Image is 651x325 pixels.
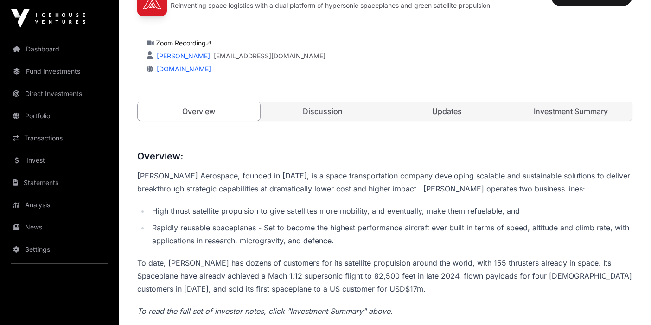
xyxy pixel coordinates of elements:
[262,102,384,121] a: Discussion
[156,39,211,47] a: Zoom Recording
[605,280,651,325] iframe: Chat Widget
[155,52,210,60] a: [PERSON_NAME]
[7,172,111,193] a: Statements
[214,51,325,61] a: [EMAIL_ADDRESS][DOMAIN_NAME]
[510,102,632,121] a: Investment Summary
[137,102,261,121] a: Overview
[7,61,111,82] a: Fund Investments
[7,106,111,126] a: Portfolio
[7,128,111,148] a: Transactions
[7,195,111,215] a: Analysis
[138,102,632,121] nav: Tabs
[7,239,111,260] a: Settings
[149,221,632,247] li: Rapidly reusable spaceplanes - Set to become the highest performance aircraft ever built in terms...
[7,83,111,104] a: Direct Investments
[137,256,632,295] p: To date, [PERSON_NAME] has dozens of customers for its satellite propulsion around the world, wit...
[137,149,632,164] h3: Overview:
[7,150,111,171] a: Invest
[137,169,632,195] p: [PERSON_NAME] Aerospace, founded in [DATE], is a space transportation company developing scalable...
[7,217,111,237] a: News
[386,102,508,121] a: Updates
[137,306,393,316] em: To read the full set of investor notes, click "Investment Summary" above.
[171,1,492,10] p: Reinventing space logistics with a dual platform of hypersonic spaceplanes and green satellite pr...
[153,65,211,73] a: [DOMAIN_NAME]
[149,204,632,217] li: High thrust satellite propulsion to give satellites more mobility, and eventually, make them refu...
[7,39,111,59] a: Dashboard
[11,9,85,28] img: Icehouse Ventures Logo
